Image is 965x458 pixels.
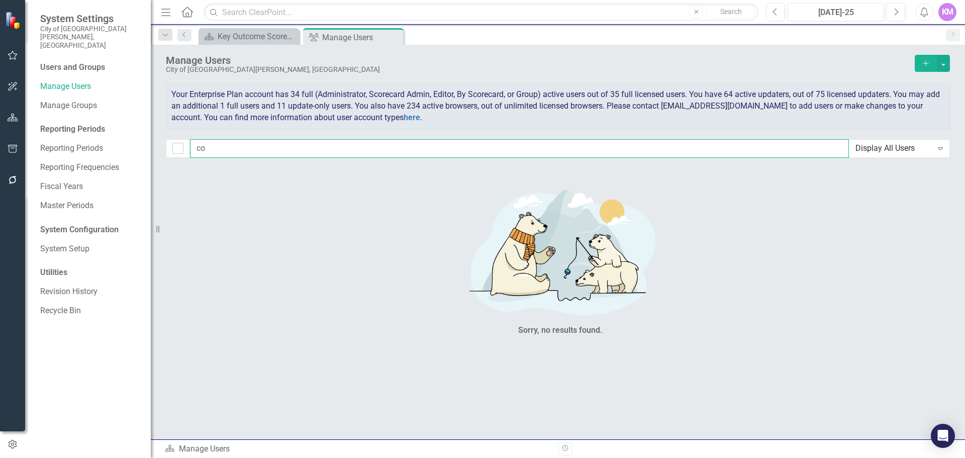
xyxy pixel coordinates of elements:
[201,30,297,43] a: Key Outcome Scorecard
[855,143,932,154] div: Display All Users
[40,224,141,236] div: System Configuration
[40,162,141,173] a: Reporting Frequencies
[190,139,849,158] input: Filter Users...
[40,267,141,279] div: Utilities
[171,89,940,122] span: Your Enterprise Plan account has 34 full (Administrator, Scorecard Admin, Editor, By Scorecard, o...
[518,325,603,336] div: Sorry, no results found.
[40,286,141,298] a: Revision History
[5,11,23,29] img: ClearPoint Strategy
[40,124,141,135] div: Reporting Periods
[410,179,711,322] img: No results found
[40,100,141,112] a: Manage Groups
[791,7,881,19] div: [DATE]-25
[322,31,401,44] div: Manage Users
[40,62,141,73] div: Users and Groups
[40,200,141,212] a: Master Periods
[404,113,420,122] a: here
[40,143,141,154] a: Reporting Periods
[938,3,956,21] button: KM
[720,8,742,16] span: Search
[40,13,141,25] span: System Settings
[931,424,955,448] div: Open Intercom Messenger
[706,5,756,19] button: Search
[218,30,297,43] div: Key Outcome Scorecard
[40,243,141,255] a: System Setup
[40,181,141,193] a: Fiscal Years
[40,305,141,317] a: Recycle Bin
[788,3,884,21] button: [DATE]-25
[40,25,141,49] small: City of [GEOGRAPHIC_DATA][PERSON_NAME], [GEOGRAPHIC_DATA]
[166,55,910,66] div: Manage Users
[165,443,550,455] div: Manage Users
[204,4,758,21] input: Search ClearPoint...
[166,66,910,73] div: City of [GEOGRAPHIC_DATA][PERSON_NAME], [GEOGRAPHIC_DATA]
[40,81,141,93] a: Manage Users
